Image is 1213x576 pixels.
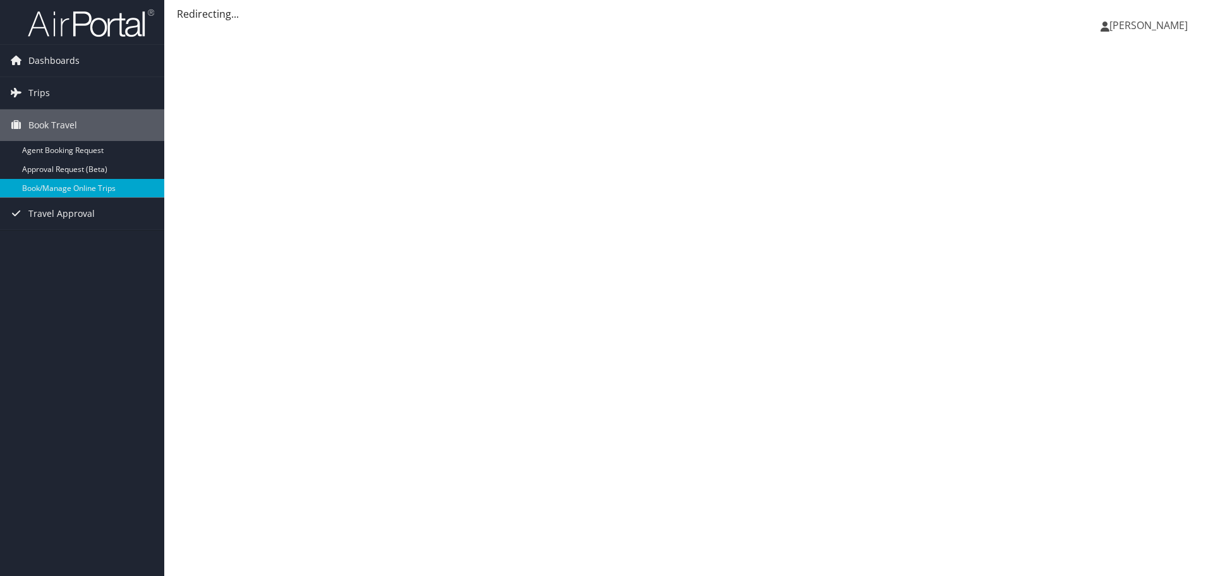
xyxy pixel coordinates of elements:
[28,8,154,38] img: airportal-logo.png
[177,6,1200,21] div: Redirecting...
[28,77,50,109] span: Trips
[1109,18,1188,32] span: [PERSON_NAME]
[28,45,80,77] span: Dashboards
[28,109,77,141] span: Book Travel
[1101,6,1200,44] a: [PERSON_NAME]
[28,198,95,230] span: Travel Approval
